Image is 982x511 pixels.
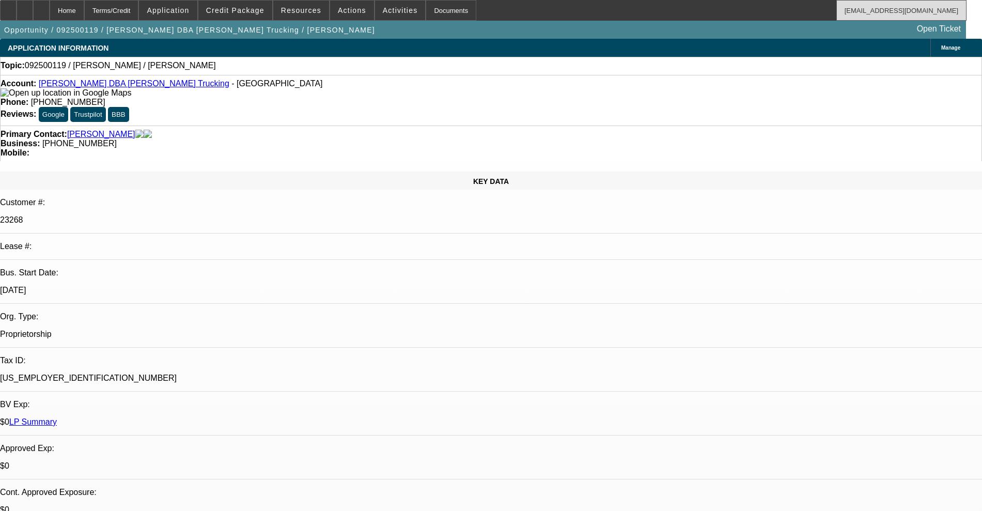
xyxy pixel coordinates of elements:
[144,130,152,139] img: linkedin-icon.png
[1,61,25,70] strong: Topic:
[1,148,29,157] strong: Mobile:
[39,79,229,88] a: [PERSON_NAME] DBA [PERSON_NAME] Trucking
[70,107,105,122] button: Trustpilot
[135,130,144,139] img: facebook-icon.png
[1,139,40,148] strong: Business:
[206,6,264,14] span: Credit Package
[1,130,67,139] strong: Primary Contact:
[281,6,321,14] span: Resources
[198,1,272,20] button: Credit Package
[1,98,28,106] strong: Phone:
[147,6,189,14] span: Application
[108,107,129,122] button: BBB
[4,26,375,34] span: Opportunity / 092500119 / [PERSON_NAME] DBA [PERSON_NAME] Trucking / [PERSON_NAME]
[25,61,216,70] span: 092500119 / [PERSON_NAME] / [PERSON_NAME]
[383,6,418,14] span: Activities
[941,45,960,51] span: Manage
[273,1,329,20] button: Resources
[1,88,131,97] a: View Google Maps
[330,1,374,20] button: Actions
[1,79,36,88] strong: Account:
[67,130,135,139] a: [PERSON_NAME]
[375,1,426,20] button: Activities
[31,98,105,106] span: [PHONE_NUMBER]
[39,107,68,122] button: Google
[139,1,197,20] button: Application
[42,139,117,148] span: [PHONE_NUMBER]
[8,44,108,52] span: APPLICATION INFORMATION
[473,177,509,185] span: KEY DATA
[338,6,366,14] span: Actions
[231,79,322,88] span: - [GEOGRAPHIC_DATA]
[1,110,36,118] strong: Reviews:
[913,20,965,38] a: Open Ticket
[9,417,57,426] a: LP Summary
[1,88,131,98] img: Open up location in Google Maps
